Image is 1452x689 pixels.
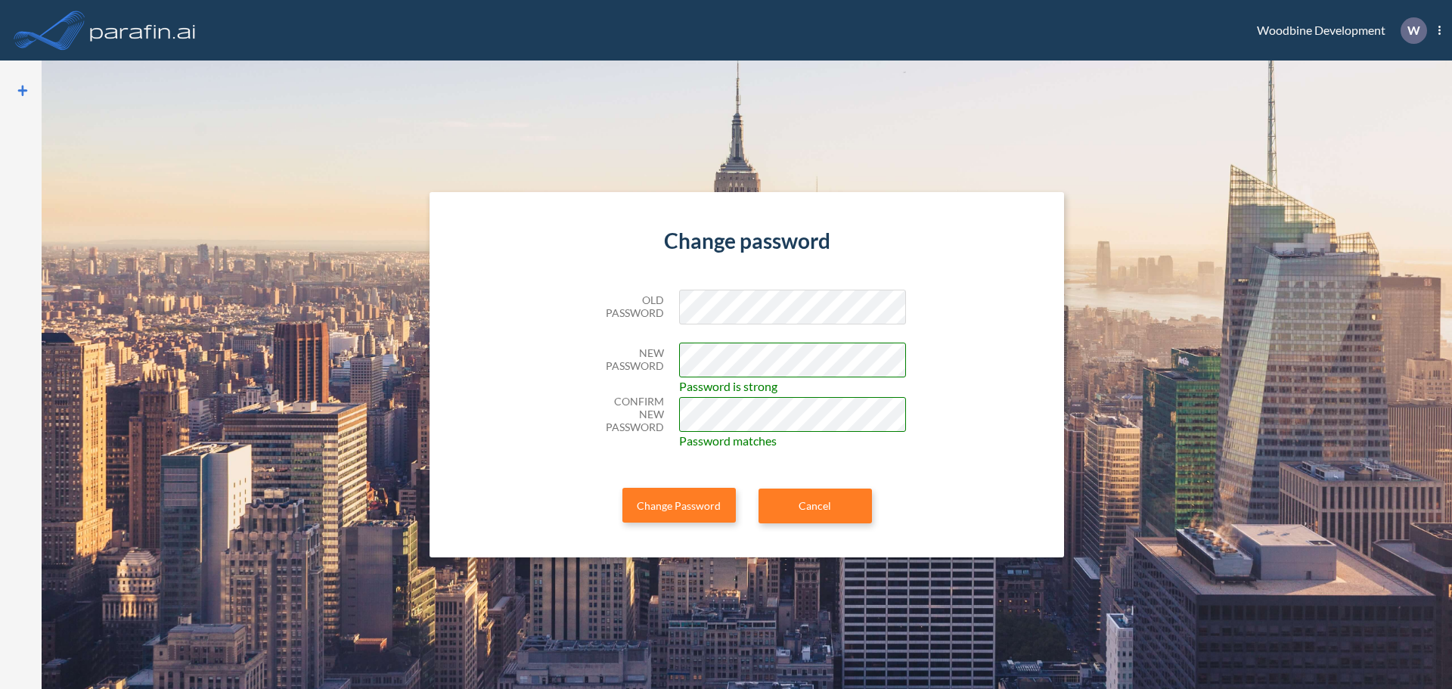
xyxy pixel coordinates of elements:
button: Change Password [622,488,736,523]
div: Woodbine Development [1234,17,1441,44]
h4: Change password [588,228,906,254]
h5: Old Password [588,294,664,320]
img: logo [87,15,199,45]
span: Password matches [679,432,777,450]
h5: New Password [588,347,664,373]
a: Cancel [759,489,872,523]
span: Password is strong [679,377,777,396]
p: W [1407,23,1420,37]
h5: Confirm New Password [588,396,664,433]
